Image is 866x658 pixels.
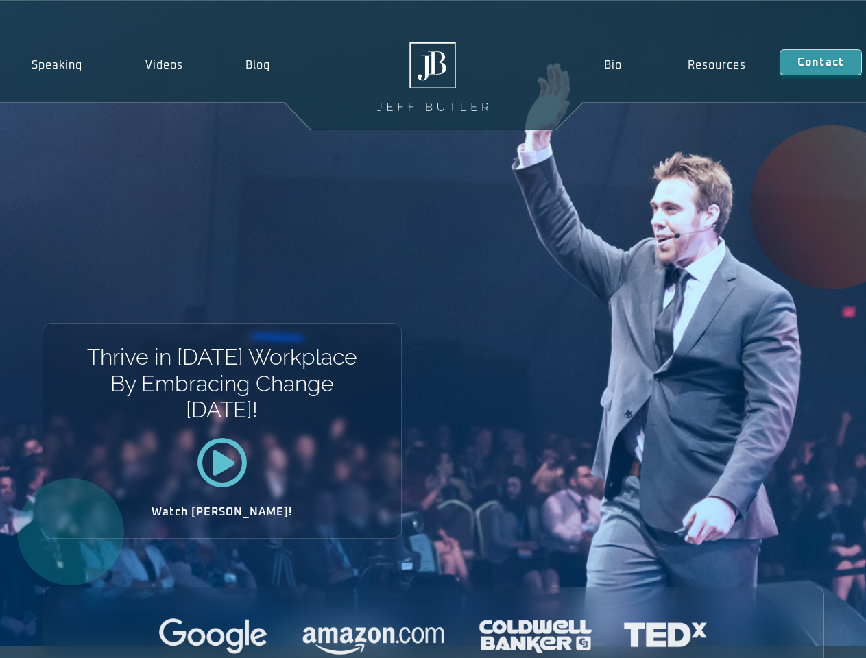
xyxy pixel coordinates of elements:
a: Contact [780,49,862,75]
h1: Thrive in [DATE] Workplace By Embracing Change [DATE]! [86,344,358,423]
a: Bio [570,49,655,81]
h2: Watch [PERSON_NAME]! [91,507,353,517]
a: Videos [114,49,215,81]
span: Contact [797,57,844,68]
a: Resources [655,49,780,81]
nav: Menu [570,49,779,81]
a: Blog [214,49,302,81]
